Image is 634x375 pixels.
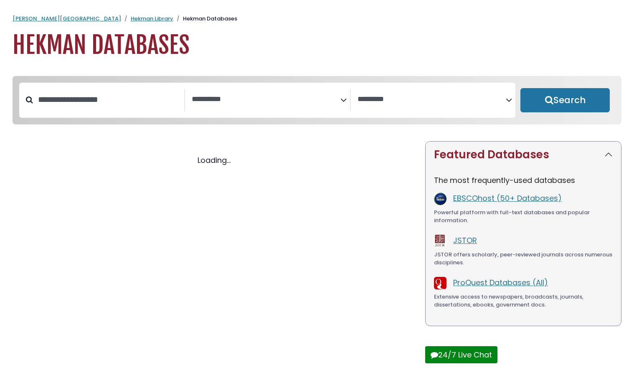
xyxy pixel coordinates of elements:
input: Search database by title or keyword [33,93,184,106]
div: Loading... [13,155,415,166]
div: Powerful platform with full-text databases and popular information. [434,208,613,225]
button: 24/7 Live Chat [425,346,497,363]
h1: Hekman Databases [13,31,621,59]
a: ProQuest Databases (All) [453,277,548,288]
nav: Search filters [13,76,621,124]
a: [PERSON_NAME][GEOGRAPHIC_DATA] [13,15,121,23]
nav: breadcrumb [13,15,621,23]
a: EBSCOhost (50+ Databases) [453,193,562,203]
button: Featured Databases [426,142,621,168]
button: Submit for Search Results [520,88,610,112]
textarea: Search [358,95,506,104]
div: Extensive access to newspapers, broadcasts, journals, dissertations, ebooks, government docs. [434,293,613,309]
div: JSTOR offers scholarly, peer-reviewed journals across numerous disciplines. [434,251,613,267]
a: JSTOR [453,235,477,246]
li: Hekman Databases [173,15,237,23]
p: The most frequently-used databases [434,175,613,186]
a: Hekman Library [131,15,173,23]
textarea: Search [192,95,340,104]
